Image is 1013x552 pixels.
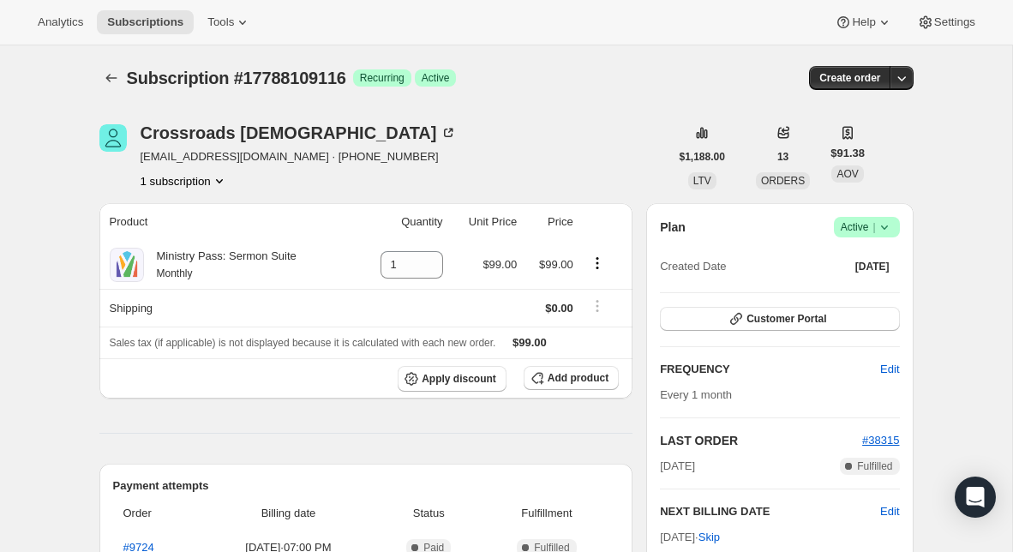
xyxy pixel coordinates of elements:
span: | [872,220,875,234]
span: Fulfillment [485,505,608,522]
span: Skip [698,529,720,546]
button: [DATE] [845,255,900,279]
span: $0.00 [545,302,573,315]
span: Sales tax (if applicable) is not displayed because it is calculated with each new order. [110,337,496,349]
button: Edit [880,503,899,520]
span: Every 1 month [660,388,732,401]
span: Apply discount [422,372,496,386]
span: Edit [880,361,899,378]
button: Product actions [141,172,228,189]
span: ORDERS [761,175,805,187]
span: Fulfilled [857,459,892,473]
th: Unit Price [448,203,523,241]
button: Create order [809,66,890,90]
button: Add product [524,366,619,390]
span: Settings [934,15,975,29]
th: Price [522,203,578,241]
th: Order [113,495,200,532]
button: Shipping actions [584,297,611,315]
button: Subscriptions [99,66,123,90]
span: $99.00 [539,258,573,271]
span: [DATE] [660,458,695,475]
a: #38315 [862,434,899,447]
span: Status [383,505,475,522]
span: [DATE] · [660,531,720,543]
span: Recurring [360,71,405,85]
span: $91.38 [830,145,865,162]
span: $1,188.00 [680,150,725,164]
h2: FREQUENCY [660,361,880,378]
button: #38315 [862,432,899,449]
button: Apply discount [398,366,506,392]
span: Subscriptions [107,15,183,29]
th: Product [99,203,356,241]
button: Settings [907,10,986,34]
span: Subscription #17788109116 [127,69,346,87]
button: Help [824,10,902,34]
span: LTV [693,175,711,187]
img: product img [110,248,144,282]
button: Edit [870,356,909,383]
div: Crossroads [DEMOGRAPHIC_DATA] [141,124,458,141]
span: Add product [548,371,608,385]
button: Skip [688,524,730,551]
th: Quantity [356,203,448,241]
span: Tools [207,15,234,29]
span: Analytics [38,15,83,29]
th: Shipping [99,289,356,327]
span: Create order [819,71,880,85]
button: Subscriptions [97,10,194,34]
span: [DATE] [855,260,890,273]
button: Analytics [27,10,93,34]
span: Billing date [204,505,373,522]
span: Help [852,15,875,29]
span: Created Date [660,258,726,275]
span: Active [422,71,450,85]
button: 13 [767,145,799,169]
button: Customer Portal [660,307,899,331]
span: AOV [836,168,858,180]
button: Product actions [584,254,611,273]
div: Ministry Pass: Sermon Suite [144,248,297,282]
button: Tools [197,10,261,34]
span: 13 [777,150,788,164]
button: $1,188.00 [669,145,735,169]
h2: NEXT BILLING DATE [660,503,880,520]
span: Active [841,219,893,236]
span: [EMAIL_ADDRESS][DOMAIN_NAME] · [PHONE_NUMBER] [141,148,458,165]
small: Monthly [157,267,193,279]
h2: LAST ORDER [660,432,862,449]
div: Open Intercom Messenger [955,477,996,518]
h2: Plan [660,219,686,236]
span: $99.00 [512,336,547,349]
h2: Payment attempts [113,477,620,495]
span: Customer Portal [746,312,826,326]
span: $99.00 [483,258,517,271]
span: Crossroads Church [99,124,127,152]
